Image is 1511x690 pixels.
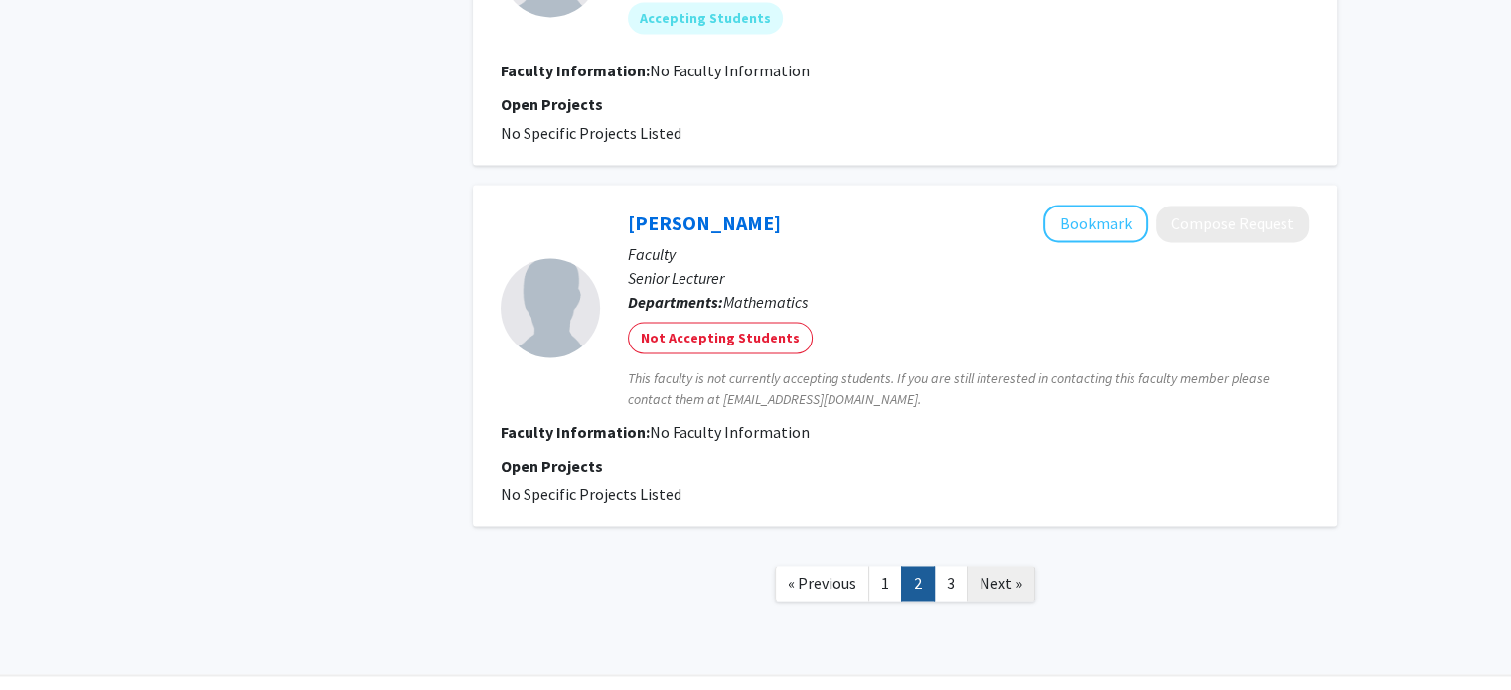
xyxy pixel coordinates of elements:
span: No Specific Projects Listed [501,123,681,143]
mat-chip: Not Accepting Students [628,322,813,353]
iframe: Chat [15,601,84,675]
a: 1 [868,566,902,601]
p: Open Projects [501,454,1309,478]
b: Faculty Information: [501,422,650,442]
span: No Faculty Information [650,61,810,80]
a: Previous [775,566,869,601]
p: Faculty [628,242,1309,266]
p: Senior Lecturer [628,266,1309,290]
a: [PERSON_NAME] [628,210,781,235]
b: Departments: [628,292,723,312]
span: Next » [980,573,1022,593]
a: 3 [934,566,968,601]
nav: Page navigation [473,546,1337,626]
p: Open Projects [501,92,1309,116]
span: No Specific Projects Listed [501,484,681,504]
span: Mathematics [723,292,808,312]
span: No Faculty Information [650,422,810,442]
button: Compose Request to Julie Daberkow [1156,206,1309,242]
span: This faculty is not currently accepting students. If you are still interested in contacting this ... [628,368,1309,410]
span: « Previous [788,573,856,593]
mat-chip: Accepting Students [628,2,783,34]
a: Next [967,566,1035,601]
a: 2 [901,566,935,601]
button: Add Julie Daberkow to Bookmarks [1043,205,1148,242]
b: Faculty Information: [501,61,650,80]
